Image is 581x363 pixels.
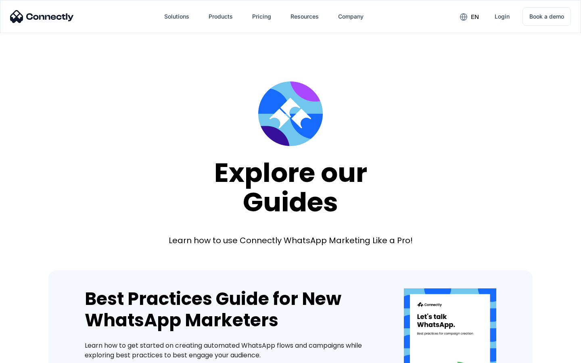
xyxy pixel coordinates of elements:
[8,349,48,360] aside: Language selected: English
[85,288,380,331] div: Best Practices Guide for New WhatsApp Marketers
[214,158,367,217] div: Explore our Guides
[488,7,516,26] a: Login
[290,11,319,22] div: Resources
[338,11,364,22] div: Company
[246,7,278,26] a: Pricing
[164,11,189,22] div: Solutions
[16,349,48,360] ul: Language list
[495,11,510,22] div: Login
[522,7,571,26] a: Book a demo
[209,11,233,22] div: Products
[169,235,413,246] div: Learn how to use Connectly WhatsApp Marketing Like a Pro!
[252,11,271,22] div: Pricing
[471,11,479,23] div: en
[10,10,74,23] img: Connectly Logo
[85,341,380,360] div: Learn how to get started on creating automated WhatsApp flows and campaigns while exploring best ...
